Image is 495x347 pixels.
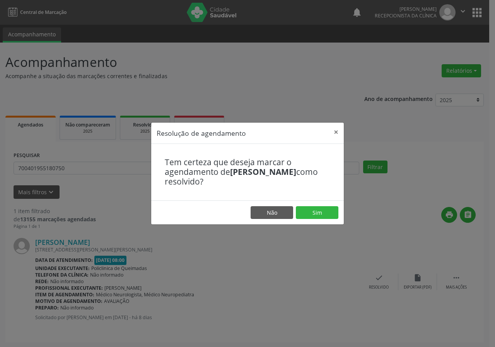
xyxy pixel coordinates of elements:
[165,157,330,187] h4: Tem certeza que deseja marcar o agendamento de como resolvido?
[328,123,344,142] button: Close
[251,206,293,219] button: Não
[157,128,246,138] h5: Resolução de agendamento
[296,206,338,219] button: Sim
[230,166,296,177] b: [PERSON_NAME]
